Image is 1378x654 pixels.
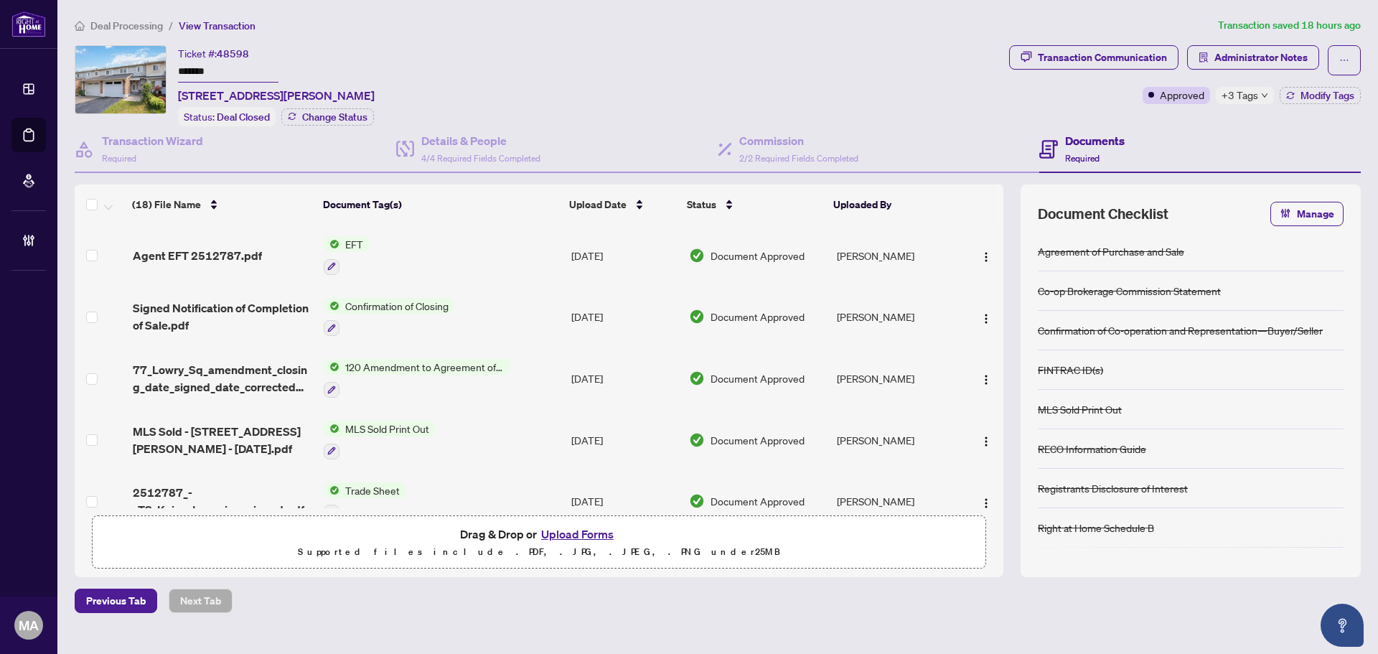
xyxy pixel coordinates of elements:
span: solution [1199,52,1209,62]
td: [DATE] [566,347,684,409]
button: Status IconMLS Sold Print Out [324,421,435,459]
button: Manage [1270,202,1344,226]
span: Document Checklist [1038,204,1168,224]
img: Logo [980,313,992,324]
img: Status Icon [324,482,339,498]
button: Logo [975,244,998,267]
button: Status IconEFT [324,236,369,275]
th: Status [681,184,828,225]
span: down [1261,92,1268,99]
span: Approved [1160,87,1204,103]
span: 48598 [217,47,249,60]
td: [DATE] [566,409,684,471]
span: ellipsis [1339,55,1349,65]
span: Status [687,197,716,212]
span: Document Approved [711,432,805,448]
span: (18) File Name [132,197,201,212]
button: Administrator Notes [1187,45,1319,70]
h4: Details & People [421,132,540,149]
button: Logo [975,367,998,390]
img: IMG-E12329777_1.jpg [75,46,166,113]
div: MLS Sold Print Out [1038,401,1122,417]
span: Deal Processing [90,19,163,32]
th: Uploaded By [828,184,957,225]
article: Transaction saved 18 hours ago [1218,17,1361,34]
span: MA [19,615,39,635]
span: Required [102,153,136,164]
td: [DATE] [566,225,684,286]
span: MLS Sold Print Out [339,421,435,436]
th: (18) File Name [126,184,317,225]
button: Logo [975,490,998,513]
img: Document Status [689,493,705,509]
img: Status Icon [324,298,339,314]
span: Deal Closed [217,111,270,123]
div: Registrants Disclosure of Interest [1038,480,1188,496]
img: Status Icon [324,421,339,436]
button: Upload Forms [537,525,618,543]
td: [PERSON_NAME] [831,347,962,409]
span: 2/2 Required Fields Completed [739,153,858,164]
div: RECO Information Guide [1038,441,1146,457]
div: FINTRAC ID(s) [1038,362,1103,378]
span: Administrator Notes [1214,46,1308,69]
h4: Documents [1065,132,1125,149]
div: Confirmation of Co-operation and Representation—Buyer/Seller [1038,322,1323,338]
span: Signed Notification of Completion of Sale.pdf [133,299,312,334]
img: Logo [980,374,992,386]
span: EFT [339,236,369,252]
span: MLS Sold - [STREET_ADDRESS][PERSON_NAME] - [DATE].pdf [133,423,312,457]
th: Document Tag(s) [317,184,563,225]
h4: Commission [739,132,858,149]
td: [PERSON_NAME] [831,471,962,533]
span: Previous Tab [86,589,146,612]
span: 120 Amendment to Agreement of Purchase and Sale [339,359,510,375]
span: Document Approved [711,493,805,509]
p: Supported files include .PDF, .JPG, .JPEG, .PNG under 25 MB [101,543,977,561]
td: [PERSON_NAME] [831,409,962,471]
img: Status Icon [324,359,339,375]
img: Status Icon [324,236,339,252]
span: [STREET_ADDRESS][PERSON_NAME] [178,87,375,104]
div: Transaction Communication [1038,46,1167,69]
span: Confirmation of Closing [339,298,454,314]
img: Logo [980,251,992,263]
span: Required [1065,153,1100,164]
span: Agent EFT 2512787.pdf [133,247,262,264]
button: Logo [975,429,998,452]
td: [DATE] [566,286,684,348]
td: [PERSON_NAME] [831,225,962,286]
h4: Transaction Wizard [102,132,203,149]
span: home [75,21,85,31]
span: Document Approved [711,309,805,324]
span: Change Status [302,112,367,122]
img: Document Status [689,309,705,324]
span: Document Approved [711,248,805,263]
button: Status IconTrade Sheet [324,482,406,521]
div: Ticket #: [178,45,249,62]
button: Change Status [281,108,374,126]
span: Upload Date [569,197,627,212]
img: Logo [980,497,992,509]
span: Modify Tags [1300,90,1354,101]
button: Status IconConfirmation of Closing [324,298,454,337]
button: Next Tab [169,589,233,613]
span: Manage [1297,202,1334,225]
td: [DATE] [566,471,684,533]
button: Transaction Communication [1009,45,1178,70]
span: Drag & Drop or [460,525,618,543]
th: Upload Date [563,184,681,225]
img: logo [11,11,46,37]
img: Logo [980,436,992,447]
div: Status: [178,107,276,126]
span: Document Approved [711,370,805,386]
button: Modify Tags [1280,87,1361,104]
button: Open asap [1321,604,1364,647]
td: [PERSON_NAME] [831,286,962,348]
div: Right at Home Schedule B [1038,520,1154,536]
div: Agreement of Purchase and Sale [1038,243,1184,259]
span: 4/4 Required Fields Completed [421,153,540,164]
span: Trade Sheet [339,482,406,498]
div: Co-op Brokerage Commission Statement [1038,283,1221,299]
span: 77_Lowry_Sq_amendment_closing_date_signed_date_corrected 2.pdf [133,361,312,396]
